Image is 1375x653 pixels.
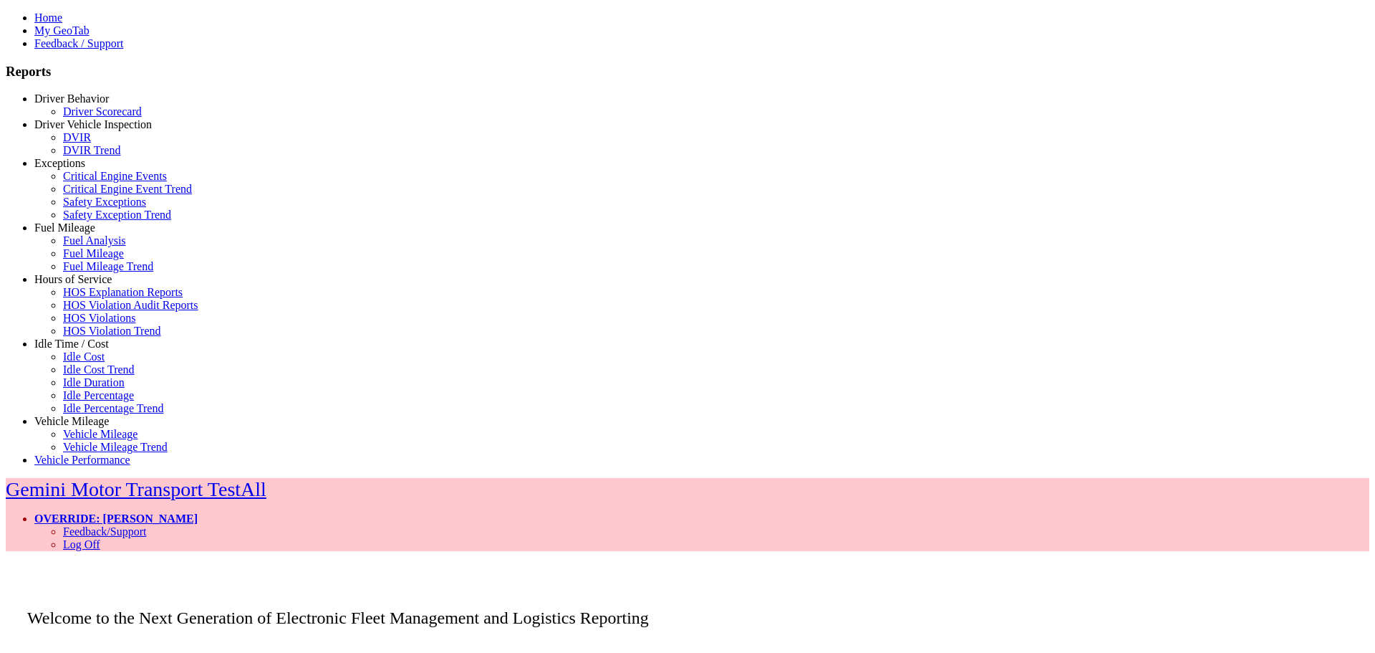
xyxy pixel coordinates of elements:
[6,478,266,500] a: Gemini Motor Transport TestAll
[34,221,95,234] a: Fuel Mileage
[63,260,153,272] a: Fuel Mileage Trend
[63,312,135,324] a: HOS Violations
[63,299,198,311] a: HOS Violation Audit Reports
[63,247,124,259] a: Fuel Mileage
[63,209,171,221] a: Safety Exception Trend
[34,24,90,37] a: My GeoTab
[63,183,192,195] a: Critical Engine Event Trend
[34,513,198,525] a: OVERRIDE: [PERSON_NAME]
[63,441,168,453] a: Vehicle Mileage Trend
[34,157,85,169] a: Exceptions
[34,273,112,285] a: Hours of Service
[34,415,109,427] a: Vehicle Mileage
[63,170,167,182] a: Critical Engine Events
[6,64,1369,80] h3: Reports
[34,11,62,24] a: Home
[63,351,105,363] a: Idle Cost
[34,118,152,130] a: Driver Vehicle Inspection
[63,234,126,247] a: Fuel Analysis
[63,389,134,401] a: Idle Percentage
[34,92,109,105] a: Driver Behavior
[63,525,146,538] a: Feedback/Support
[63,363,135,376] a: Idle Cost Trend
[63,131,91,143] a: DVIR
[63,286,183,298] a: HOS Explanation Reports
[63,428,137,440] a: Vehicle Mileage
[6,587,1369,628] p: Welcome to the Next Generation of Electronic Fleet Management and Logistics Reporting
[63,325,161,337] a: HOS Violation Trend
[34,454,130,466] a: Vehicle Performance
[34,338,109,350] a: Idle Time / Cost
[63,196,146,208] a: Safety Exceptions
[63,376,125,389] a: Idle Duration
[63,538,100,550] a: Log Off
[63,402,163,414] a: Idle Percentage Trend
[63,105,142,118] a: Driver Scorecard
[63,144,120,156] a: DVIR Trend
[34,37,123,49] a: Feedback / Support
